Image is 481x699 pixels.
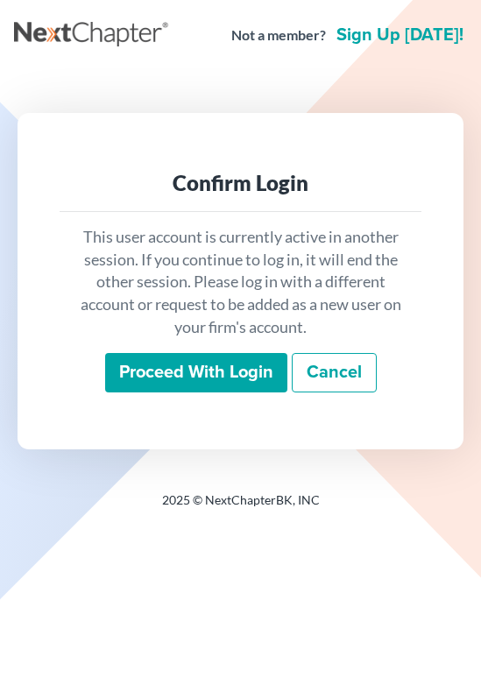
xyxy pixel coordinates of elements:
input: Proceed with login [105,353,287,393]
strong: Not a member? [231,25,326,46]
p: This user account is currently active in another session. If you continue to log in, it will end ... [74,226,407,339]
a: Cancel [292,353,377,393]
div: Confirm Login [74,169,407,197]
a: Sign up [DATE]! [333,26,467,44]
